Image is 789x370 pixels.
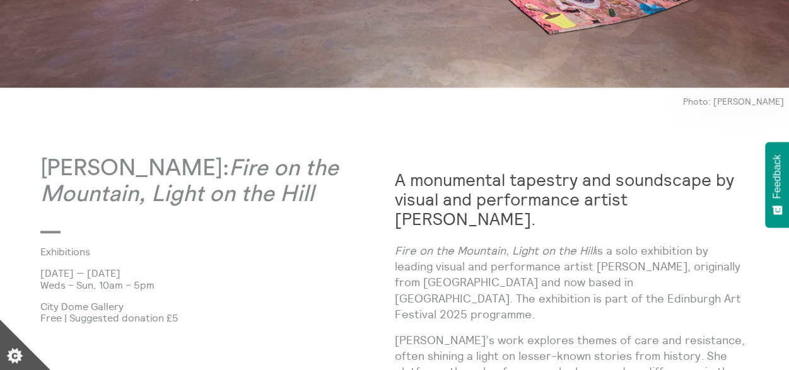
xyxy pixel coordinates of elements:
[395,169,734,229] strong: A monumental tapestry and soundscape by visual and performance artist [PERSON_NAME].
[40,246,375,257] a: Exhibitions
[40,156,395,208] p: [PERSON_NAME]:
[771,154,783,199] span: Feedback
[40,279,395,291] p: Weds – Sun, 10am – 5pm
[395,243,749,322] p: is a solo exhibition by leading visual and performance artist [PERSON_NAME], originally from [GEO...
[40,267,395,279] p: [DATE] — [DATE]
[40,312,395,323] p: Free | Suggested donation £5
[395,243,595,258] em: Fire on the Mountain, Light on the Hill
[765,142,789,228] button: Feedback - Show survey
[40,301,395,312] p: City Dome Gallery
